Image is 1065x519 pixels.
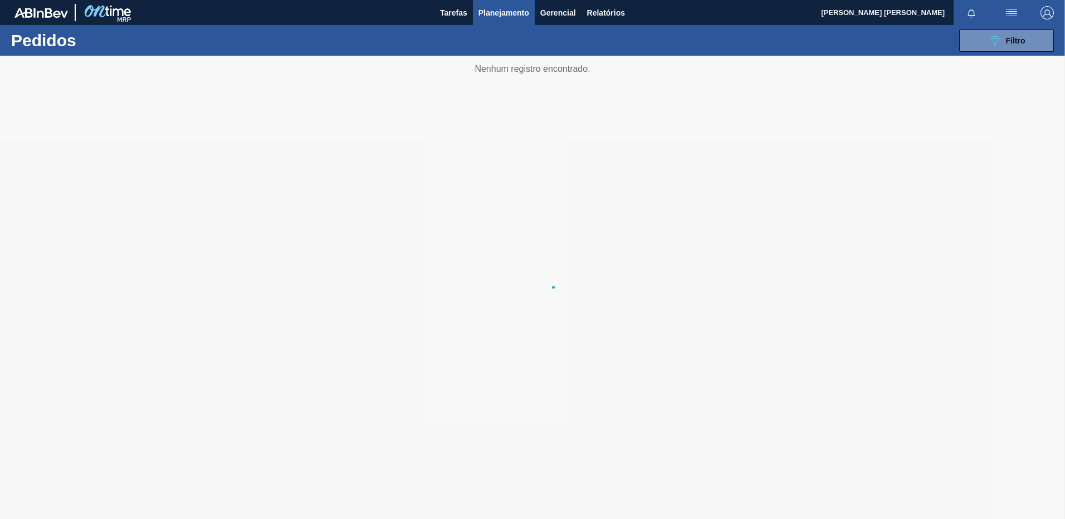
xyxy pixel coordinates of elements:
img: Logout [1040,6,1054,19]
span: Relatórios [587,6,625,19]
span: Gerencial [540,6,576,19]
img: TNhmsLtSVTkK8tSr43FrP2fwEKptu5GPRR3wAAAABJRU5ErkJggg== [14,8,68,18]
span: Tarefas [440,6,467,19]
h1: Pedidos [11,34,178,47]
span: Planejamento [478,6,529,19]
button: Notificações [954,5,989,21]
button: Filtro [959,30,1054,52]
img: userActions [1005,6,1018,19]
span: Filtro [1006,36,1025,45]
